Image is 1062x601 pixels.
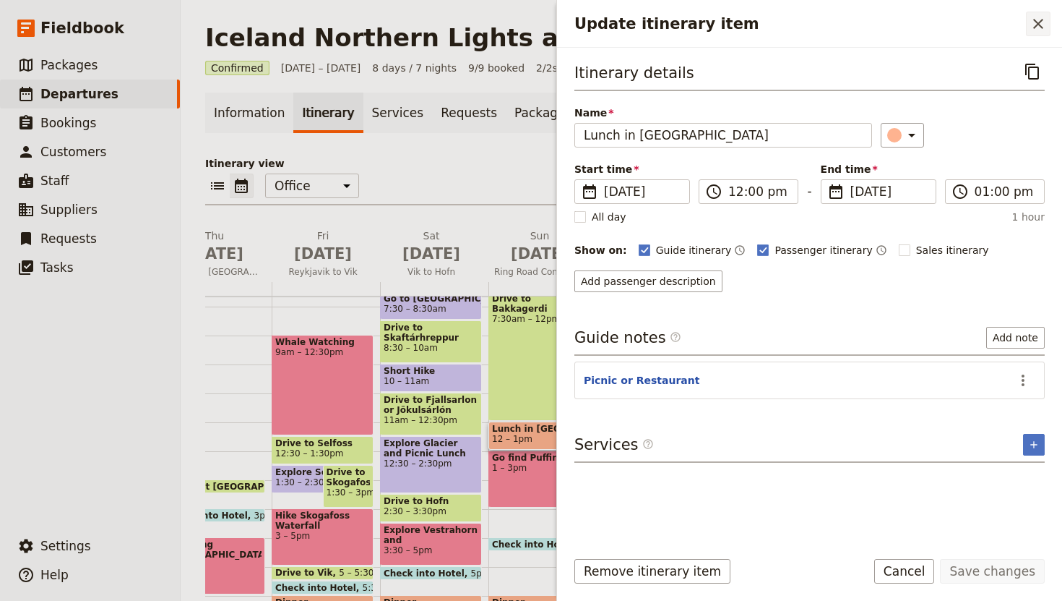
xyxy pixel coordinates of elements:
[205,174,230,198] button: List view
[468,61,524,75] span: 9/9 booked
[384,304,446,314] span: 7:30 – 8:30am
[323,465,374,508] div: Drive to Skogafoss1:30 – 3pm
[1023,434,1045,456] button: Add service inclusion
[163,508,265,522] div: Check into Hotel3pm
[40,145,106,159] span: Customers
[384,294,478,304] span: Go to [GEOGRAPHIC_DATA]
[827,183,845,200] span: ​
[604,183,681,200] span: [DATE]
[384,545,478,555] span: 3:30 – 5pm
[384,438,478,459] span: Explore Glacier and Picnic Lunch
[384,395,478,415] span: Drive to Fjallsarlon or Jökulsárlón Glacier
[163,266,266,278] span: Arrive in [GEOGRAPHIC_DATA]
[272,229,380,282] button: Fri [DATE]Reykjavik to Vik
[850,183,927,200] span: [DATE]
[734,242,746,259] button: Time shown on guide itinerary
[386,243,477,265] span: [DATE]
[272,566,374,580] div: Drive to Vik5 – 5:30pm
[574,327,681,349] h3: Guide notes
[275,448,343,459] span: 12:30 – 1:30pm
[642,438,654,456] span: ​
[384,568,471,578] span: Check into Hotel
[384,376,429,386] span: 10 – 11am
[40,116,96,130] span: Bookings
[230,174,254,198] button: Calendar view
[574,243,627,257] div: Show on:
[275,337,370,347] span: Whale Watching
[975,183,1035,200] input: ​
[656,243,732,257] span: Guide itinerary
[705,183,722,200] span: ​
[492,314,587,324] span: 7:30am – 12pm
[384,459,478,469] span: 12:30 – 2:30pm
[1020,59,1045,84] button: Copy itinerary item
[277,229,368,265] h2: Fri
[728,183,789,200] input: ​
[492,453,587,463] span: Go find Puffins
[384,323,478,343] span: Drive to Skaftárhreppur
[670,331,681,343] span: ​
[574,162,690,176] span: Start time
[940,559,1045,584] button: Save changes
[205,23,890,52] h1: Iceland Northern Lights and [GEOGRAPHIC_DATA]
[272,508,374,566] div: Hike Skogafoss Waterfall3 – 5pm
[581,183,598,200] span: ​
[584,373,699,388] button: Picnic or Restaurant
[488,422,590,450] div: Lunch in [GEOGRAPHIC_DATA]12 – 1pm
[380,266,483,278] span: Vik to Hofn
[40,231,97,246] span: Requests
[380,320,482,363] div: Drive to Skaftárhreppur8:30 – 10am
[488,229,597,282] button: Sun [DATE]Ring Road Continued
[384,366,478,376] span: Short Hike
[574,123,872,148] input: Name
[876,242,887,259] button: Time shown on passenger itinerary
[492,294,587,314] span: Drive to Bakkagerdi
[574,62,694,84] h3: Itinerary details
[169,229,260,265] h2: Thu
[574,434,654,456] h3: Services
[1012,210,1045,224] span: 1 hour
[339,568,388,578] span: 5 – 5:30pm
[275,347,370,357] span: 9am – 12:30pm
[40,174,69,188] span: Staff
[506,93,623,133] a: Package options
[277,243,368,265] span: [DATE]
[327,467,371,487] span: Drive to Skogafoss
[380,494,482,522] div: Drive to Hofn2:30 – 3:30pm
[807,182,811,204] span: -
[592,210,626,224] span: All day
[40,203,98,217] span: Suppliers
[384,525,478,545] span: Explore Vestrahorn and [GEOGRAPHIC_DATA]
[380,364,482,392] div: Short Hike10 – 11am
[494,229,585,265] h2: Sun
[275,511,370,531] span: Hike Skogafoss Waterfall
[488,451,590,508] div: Go find Puffins1 – 3pm
[874,559,935,584] button: Cancel
[169,243,260,265] span: [DATE]
[205,61,269,75] span: Confirmed
[275,531,370,541] span: 3 – 5pm
[272,335,374,435] div: Whale Watching9am – 12:30pm
[488,537,590,551] div: Check into Hotel4pm
[272,581,374,594] div: Check into Hotel5:30pm
[380,523,482,566] div: Explore Vestrahorn and [GEOGRAPHIC_DATA]3:30 – 5pm
[275,568,339,578] span: Drive to Vik
[380,436,482,493] div: Explore Glacier and Picnic Lunch12:30 – 2:30pm
[363,93,433,133] a: Services
[986,327,1045,349] button: Add note
[275,477,338,487] span: 1:30 – 2:30pm
[293,93,363,133] a: Itinerary
[488,266,591,278] span: Ring Road Continued
[167,560,262,570] span: 4 – 6pm
[281,61,361,75] span: [DATE] – [DATE]
[40,58,98,72] span: Packages
[492,540,579,549] span: Check into Hotel
[384,496,478,506] span: Drive to Hofn
[488,291,590,421] div: Drive to Bakkagerdi7:30am – 12pm
[386,229,477,265] h2: Sat
[205,156,1037,171] p: Itinerary view
[574,559,730,584] button: Remove itinerary item
[272,465,358,493] div: Explore Selfoss1:30 – 2:30pm
[372,61,457,75] span: 8 days / 7 nights
[574,270,722,292] button: Add passenger description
